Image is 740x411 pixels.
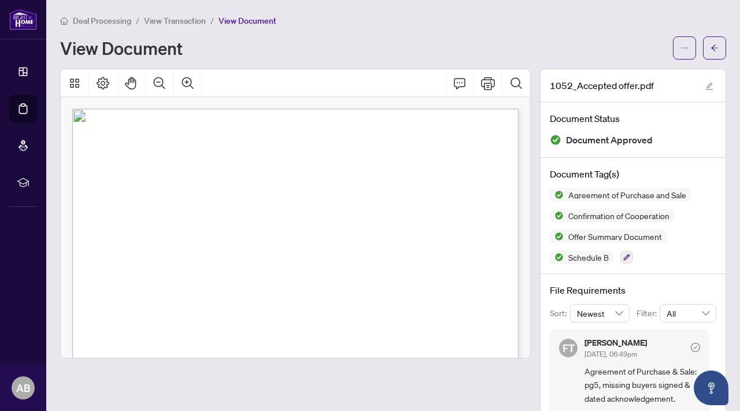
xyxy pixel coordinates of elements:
button: Open asap [694,371,728,405]
img: logo [9,9,37,30]
span: FT [563,340,575,356]
span: Agreement of Purchase and Sale [564,191,691,199]
h5: [PERSON_NAME] [584,339,647,347]
span: Deal Processing [73,16,131,26]
span: Confirmation of Cooperation [564,212,674,220]
span: AB [16,380,31,396]
span: check-circle [691,343,700,352]
img: Status Icon [550,229,564,243]
p: Sort: [550,307,570,320]
img: Status Icon [550,209,564,223]
span: Newest [577,305,623,322]
li: / [210,14,214,27]
span: home [60,17,68,25]
span: Document Approved [566,132,653,148]
span: Schedule B [564,253,613,261]
span: All [667,305,709,322]
img: Document Status [550,134,561,146]
p: Filter: [637,307,660,320]
img: Status Icon [550,188,564,202]
span: View Transaction [144,16,206,26]
h1: View Document [60,39,183,57]
span: arrow-left [711,44,719,52]
span: ellipsis [680,44,689,52]
img: Status Icon [550,250,564,264]
span: Offer Summary Document [564,232,667,240]
span: edit [705,82,713,90]
li: / [136,14,139,27]
span: View Document [219,16,276,26]
h4: File Requirements [550,283,716,297]
span: [DATE], 06:49pm [584,350,637,358]
h4: Document Tag(s) [550,167,716,181]
span: 1052_Accepted offer.pdf [550,79,654,92]
h4: Document Status [550,112,716,125]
